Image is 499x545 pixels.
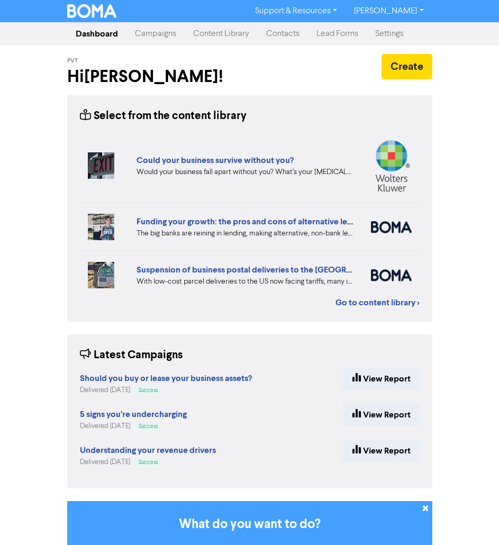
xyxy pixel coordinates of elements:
a: View Report [343,368,420,390]
img: BOMA Logo [67,4,117,18]
a: Lead Forms [308,23,367,44]
strong: 5 signs you’re undercharging [80,409,187,420]
iframe: Chat Widget [446,494,499,545]
div: Select from the content library [80,108,247,124]
a: View Report [343,440,420,462]
a: 5 signs you’re undercharging [80,411,187,419]
span: Success [139,388,158,393]
a: Go to content library > [335,296,420,309]
a: Understanding your revenue drivers [80,447,216,455]
h2: Hi [PERSON_NAME] ! [67,67,242,87]
div: Would your business fall apart without you? What’s your Plan B in case of accident, illness, or j... [137,167,355,178]
div: With low-cost parcel deliveries to the US now facing tariffs, many international postal services ... [137,276,355,287]
a: Settings [367,23,412,44]
a: Content Library [185,23,258,44]
a: View Report [343,404,420,426]
h3: What do you want to do? [83,517,416,532]
a: Contacts [258,23,308,44]
div: Latest Campaigns [80,347,183,364]
div: Delivered [DATE] [80,385,252,395]
span: Success [139,424,158,429]
span: Success [139,460,158,465]
div: The big banks are reining in lending, making alternative, non-bank lenders an attractive proposit... [137,228,355,239]
div: Delivered [DATE] [80,421,187,431]
a: Campaigns [126,23,185,44]
a: Support & Resources [247,3,346,20]
a: Should you buy or lease your business assets? [80,375,252,383]
strong: Should you buy or lease your business assets? [80,373,252,384]
strong: Understanding your revenue drivers [80,445,216,456]
span: Pvt [67,57,78,65]
a: Could your business survive without you? [137,155,294,166]
button: Create [382,54,432,79]
img: wolterskluwer [371,140,412,193]
a: [PERSON_NAME] [346,3,432,20]
a: Dashboard [67,23,126,44]
img: boma [371,221,412,233]
a: Funding your growth: the pros and cons of alternative lenders [137,216,369,227]
img: boma [371,269,412,281]
div: Delivered [DATE] [80,457,216,467]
